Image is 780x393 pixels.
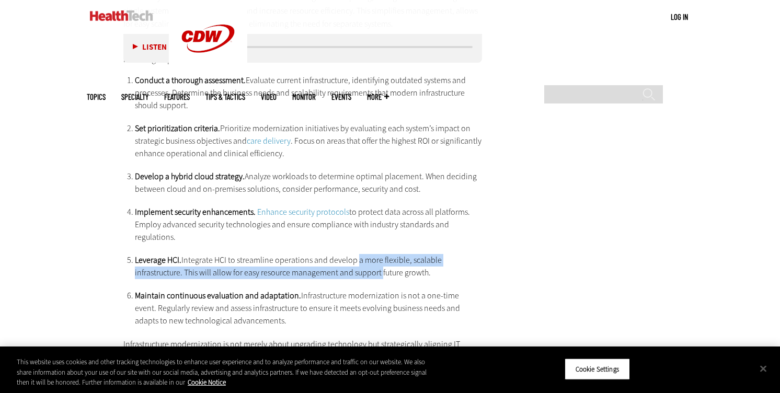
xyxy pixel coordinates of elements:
[671,12,688,21] a: Log in
[367,93,389,101] span: More
[257,206,349,217] a: Enhance security protocols
[135,206,256,217] strong: Implement security enhancements.
[261,93,277,101] a: Video
[135,122,482,160] li: Prioritize modernization initiatives by evaluating each system’s impact on strategic business obj...
[164,93,190,101] a: Features
[752,357,775,380] button: Close
[135,290,301,301] strong: Maintain continuous evaluation and adaptation.
[87,93,106,101] span: Topics
[135,290,482,327] li: Infrastructure modernization is not a one-time event. Regularly review and assess infrastructure ...
[123,338,482,391] p: Infrastructure modernization is not merely about upgrading technology but strategically aligning ...
[135,171,245,182] strong: Develop a hybrid cloud strategy.
[17,357,429,388] div: This website uses cookies and other tracking technologies to enhance user experience and to analy...
[135,170,482,195] li: Analyze workloads to determine optimal placement. When deciding between cloud and on-premises sol...
[565,358,630,380] button: Cookie Settings
[205,93,245,101] a: Tips & Tactics
[135,255,181,265] strong: Leverage HCI.
[135,206,482,244] li: to protect data across all platforms. Employ advanced security technologies and ensure compliance...
[247,135,291,146] a: care delivery
[90,10,153,21] img: Home
[671,11,688,22] div: User menu
[331,93,351,101] a: Events
[188,378,226,387] a: More information about your privacy
[169,69,247,80] a: CDW
[135,123,220,134] strong: Set prioritization criteria.
[292,93,316,101] a: MonITor
[135,254,482,279] li: Integrate HCI to streamline operations and develop a more flexible, scalable infrastructure. This...
[121,93,148,101] span: Specialty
